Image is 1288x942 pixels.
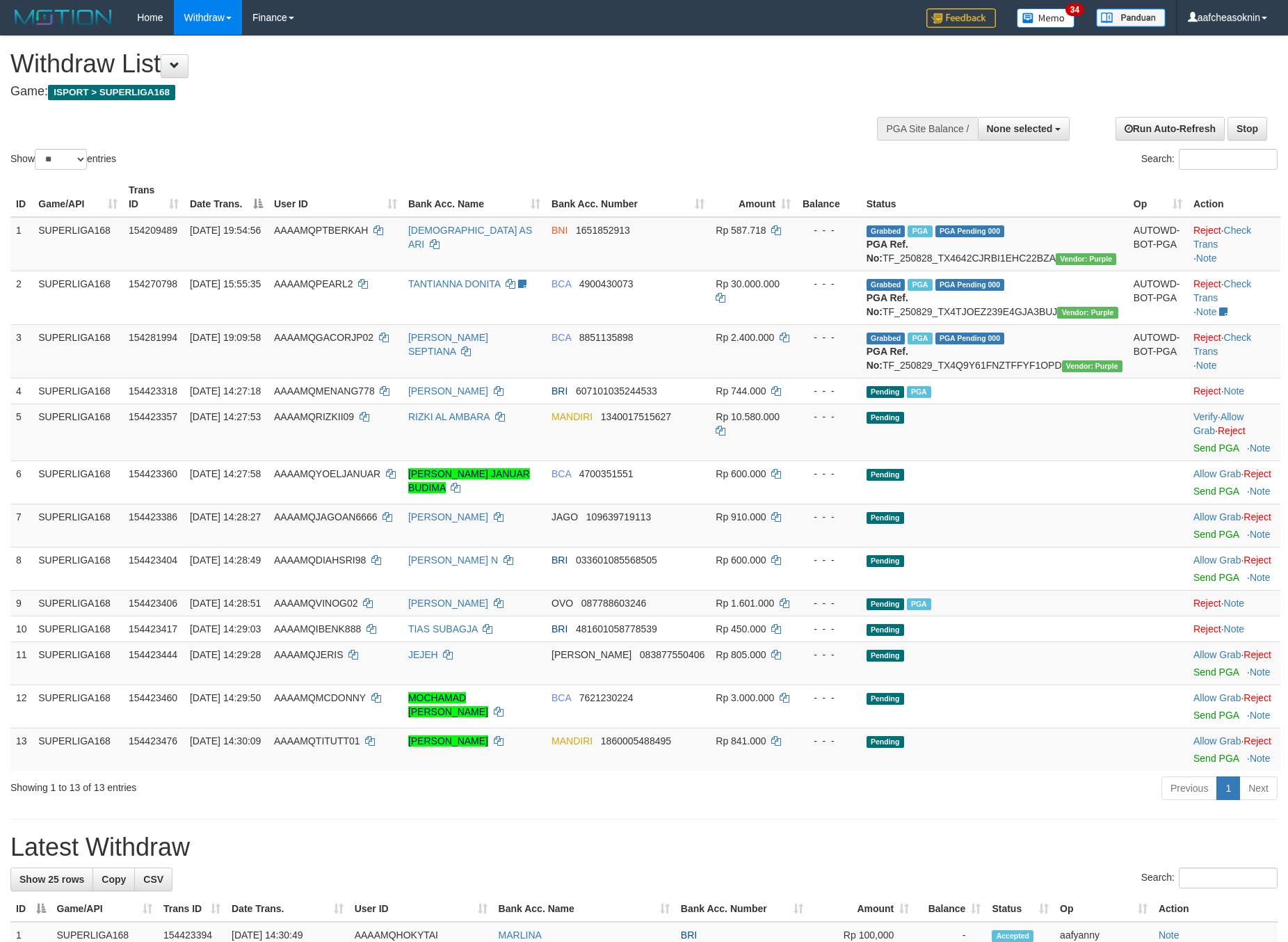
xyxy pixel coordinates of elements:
[1250,753,1271,764] a: Note
[10,728,33,771] td: 13
[19,874,84,885] span: Show 25 rows
[1188,404,1280,461] td: · ·
[1054,896,1153,922] th: Op: activate to sort column ascending
[716,554,766,566] span: Rp 600.000
[35,149,87,170] select: Showentries
[33,616,123,641] td: SUPERLIGA168
[1193,735,1243,747] span: ·
[1188,271,1280,324] td: · ·
[716,225,766,236] span: Rp 587.718
[1216,776,1240,800] a: 1
[129,735,177,747] span: 154423476
[408,385,488,397] a: [PERSON_NAME]
[576,385,657,397] span: Copy 607101035244533 to clipboard
[716,735,766,747] span: Rp 841.000
[867,555,904,567] span: Pending
[1193,225,1251,250] a: Check Trans
[1193,692,1243,703] span: ·
[716,511,766,522] span: Rp 910.000
[1128,217,1188,271] td: AUTOWD-BOT-PGA
[190,385,261,397] span: [DATE] 14:27:18
[867,624,904,636] span: Pending
[716,411,780,422] span: Rp 10.580.000
[190,278,261,289] span: [DATE] 15:55:35
[867,346,908,371] b: PGA Ref. No:
[129,511,177,522] span: 154423386
[274,598,358,609] span: AAAAMQVINOG02
[1193,511,1243,522] span: ·
[190,623,261,634] span: [DATE] 14:29:03
[716,623,766,634] span: Rp 450.000
[33,590,123,616] td: SUPERLIGA168
[190,735,261,747] span: [DATE] 14:30:09
[579,468,634,479] span: Copy 4700351551 to clipboard
[1188,728,1280,771] td: ·
[576,225,630,236] span: Copy 1651852913 to clipboard
[10,547,33,590] td: 8
[10,324,33,378] td: 3
[640,649,705,660] span: Copy 083877550406 to clipboard
[552,735,593,747] span: MANDIRI
[10,685,33,728] td: 12
[10,896,51,922] th: ID: activate to sort column descending
[1243,692,1271,703] a: Reject
[576,554,657,566] span: Copy 033601085568505 to clipboard
[1193,666,1239,678] a: Send PGA
[581,598,646,609] span: Copy 087788603246 to clipboard
[802,510,855,524] div: - - -
[1196,360,1217,371] a: Note
[986,896,1054,922] th: Status: activate to sort column ascending
[33,547,123,590] td: SUPERLIGA168
[716,598,774,609] span: Rp 1.601.000
[33,217,123,271] td: SUPERLIGA168
[802,553,855,567] div: - - -
[274,692,366,703] span: AAAAMQMCDONNY
[33,404,123,461] td: SUPERLIGA168
[268,177,403,217] th: User ID: activate to sort column ascending
[802,622,855,636] div: - - -
[802,277,855,291] div: - - -
[1188,217,1280,271] td: · ·
[274,649,344,660] span: AAAAMQJERIS
[10,504,33,547] td: 7
[802,596,855,610] div: - - -
[33,177,123,217] th: Game/API: activate to sort column ascending
[681,929,697,941] span: BRI
[1188,616,1280,641] td: ·
[10,177,33,217] th: ID
[576,623,657,634] span: Copy 481601058778539 to clipboard
[1065,3,1084,16] span: 34
[552,332,571,343] span: BCA
[867,469,904,481] span: Pending
[10,641,33,685] td: 11
[978,117,1070,141] button: None selected
[1141,149,1278,170] label: Search:
[10,616,33,641] td: 10
[552,623,567,634] span: BRI
[1243,649,1271,660] a: Reject
[802,734,855,748] div: - - -
[552,278,571,289] span: BCA
[10,217,33,271] td: 1
[802,330,855,344] div: - - -
[1128,324,1188,378] td: AUTOWD-BOT-PGA
[1153,896,1278,922] th: Action
[1193,554,1243,566] span: ·
[123,177,184,217] th: Trans ID: activate to sort column ascending
[802,467,855,481] div: - - -
[1193,468,1241,479] a: Allow Grab
[1188,504,1280,547] td: ·
[908,279,932,291] span: Marked by aafmaleo
[1159,929,1180,941] a: Note
[716,385,766,397] span: Rp 744.000
[10,775,526,795] div: Showing 1 to 13 of 13 entries
[10,378,33,404] td: 4
[10,461,33,504] td: 6
[33,378,123,404] td: SUPERLIGA168
[867,225,905,237] span: Grabbed
[552,692,571,703] span: BCA
[1193,710,1239,721] a: Send PGA
[1188,590,1280,616] td: ·
[867,333,905,344] span: Grabbed
[274,411,354,422] span: AAAAMQRIZKII09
